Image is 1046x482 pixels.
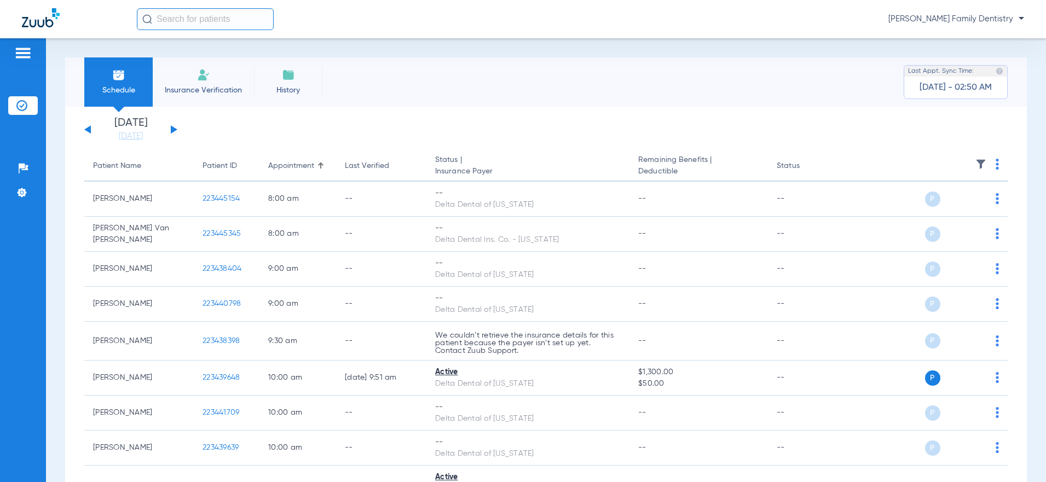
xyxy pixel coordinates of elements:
td: 9:00 AM [259,252,336,287]
div: Active [435,367,621,378]
div: Appointment [268,160,327,172]
td: [PERSON_NAME] [84,322,194,361]
td: [PERSON_NAME] [84,361,194,396]
div: -- [435,223,621,234]
span: History [262,85,314,96]
div: -- [435,188,621,199]
span: -- [638,230,646,237]
td: 10:00 AM [259,431,336,466]
img: group-dot-blue.svg [996,372,999,383]
span: P [925,440,940,456]
span: P [925,227,940,242]
span: P [925,262,940,277]
div: -- [435,437,621,448]
img: last sync help info [996,67,1003,75]
td: [PERSON_NAME] [84,431,194,466]
span: 223439648 [203,374,240,381]
li: [DATE] [98,118,164,142]
div: -- [435,293,621,304]
td: 8:00 AM [259,217,336,252]
th: Status [768,151,842,182]
td: -- [768,182,842,217]
td: 9:00 AM [259,287,336,322]
div: Delta Dental of [US_STATE] [435,378,621,390]
a: [DATE] [98,131,164,142]
div: Delta Dental of [US_STATE] [435,413,621,425]
input: Search for patients [137,8,274,30]
td: -- [768,431,842,466]
span: Insurance Payer [435,166,621,177]
div: Patient Name [93,160,185,172]
div: Patient ID [203,160,251,172]
span: 223445345 [203,230,241,237]
td: -- [768,287,842,322]
td: [PERSON_NAME] [84,252,194,287]
span: 223438398 [203,337,240,345]
div: Last Verified [345,160,418,172]
td: -- [768,217,842,252]
td: -- [336,396,426,431]
span: -- [638,444,646,451]
td: -- [336,252,426,287]
div: -- [435,258,621,269]
div: Appointment [268,160,314,172]
td: [PERSON_NAME] [84,287,194,322]
td: [DATE] 9:51 AM [336,361,426,396]
span: -- [638,409,646,416]
td: -- [336,182,426,217]
td: -- [336,217,426,252]
div: Delta Dental of [US_STATE] [435,269,621,281]
span: -- [638,265,646,272]
span: P [925,405,940,421]
td: -- [768,361,842,396]
th: Remaining Benefits | [629,151,768,182]
div: Delta Dental of [US_STATE] [435,199,621,211]
img: group-dot-blue.svg [996,335,999,346]
div: Delta Dental Ins. Co. - [US_STATE] [435,234,621,246]
span: 223441709 [203,409,239,416]
span: Deductible [638,166,759,177]
td: [PERSON_NAME] [84,182,194,217]
img: group-dot-blue.svg [996,407,999,418]
div: Delta Dental of [US_STATE] [435,304,621,316]
img: Zuub Logo [22,8,60,27]
td: 10:00 AM [259,361,336,396]
td: -- [336,322,426,361]
div: -- [435,402,621,413]
td: -- [768,252,842,287]
span: Insurance Verification [161,85,246,96]
img: filter.svg [975,159,986,170]
span: P [925,333,940,349]
td: 9:30 AM [259,322,336,361]
span: P [925,370,940,386]
iframe: Chat Widget [991,429,1046,482]
img: group-dot-blue.svg [996,193,999,204]
img: hamburger-icon [14,47,32,60]
td: -- [336,287,426,322]
span: P [925,297,940,312]
td: 10:00 AM [259,396,336,431]
th: Status | [426,151,629,182]
span: [PERSON_NAME] Family Dentistry [888,14,1024,25]
span: Last Appt. Sync Time: [908,66,974,77]
td: [PERSON_NAME] Van [PERSON_NAME] [84,217,194,252]
span: $1,300.00 [638,367,759,378]
div: Delta Dental of [US_STATE] [435,448,621,460]
span: -- [638,337,646,345]
td: 8:00 AM [259,182,336,217]
img: group-dot-blue.svg [996,298,999,309]
td: -- [336,431,426,466]
span: 223440798 [203,300,241,307]
div: Patient Name [93,160,141,172]
td: [PERSON_NAME] [84,396,194,431]
span: Schedule [93,85,145,96]
span: 223445154 [203,195,240,202]
span: 223439639 [203,444,239,451]
p: We couldn’t retrieve the insurance details for this patient because the payer isn’t set up yet. C... [435,332,621,355]
span: -- [638,195,646,202]
img: group-dot-blue.svg [996,228,999,239]
div: Patient ID [203,160,237,172]
span: [DATE] - 02:50 AM [920,82,992,93]
td: -- [768,396,842,431]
